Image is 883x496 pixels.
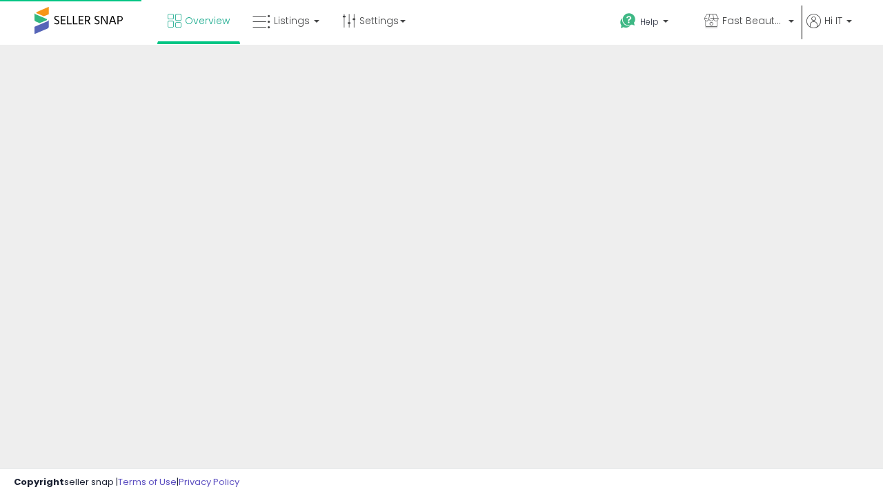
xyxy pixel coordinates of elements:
[609,2,692,45] a: Help
[185,14,230,28] span: Overview
[179,475,239,488] a: Privacy Policy
[640,16,659,28] span: Help
[118,475,177,488] a: Terms of Use
[722,14,784,28] span: Fast Beauty ([GEOGRAPHIC_DATA])
[824,14,842,28] span: Hi IT
[14,475,64,488] strong: Copyright
[14,476,239,489] div: seller snap | |
[619,12,637,30] i: Get Help
[806,14,852,45] a: Hi IT
[274,14,310,28] span: Listings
